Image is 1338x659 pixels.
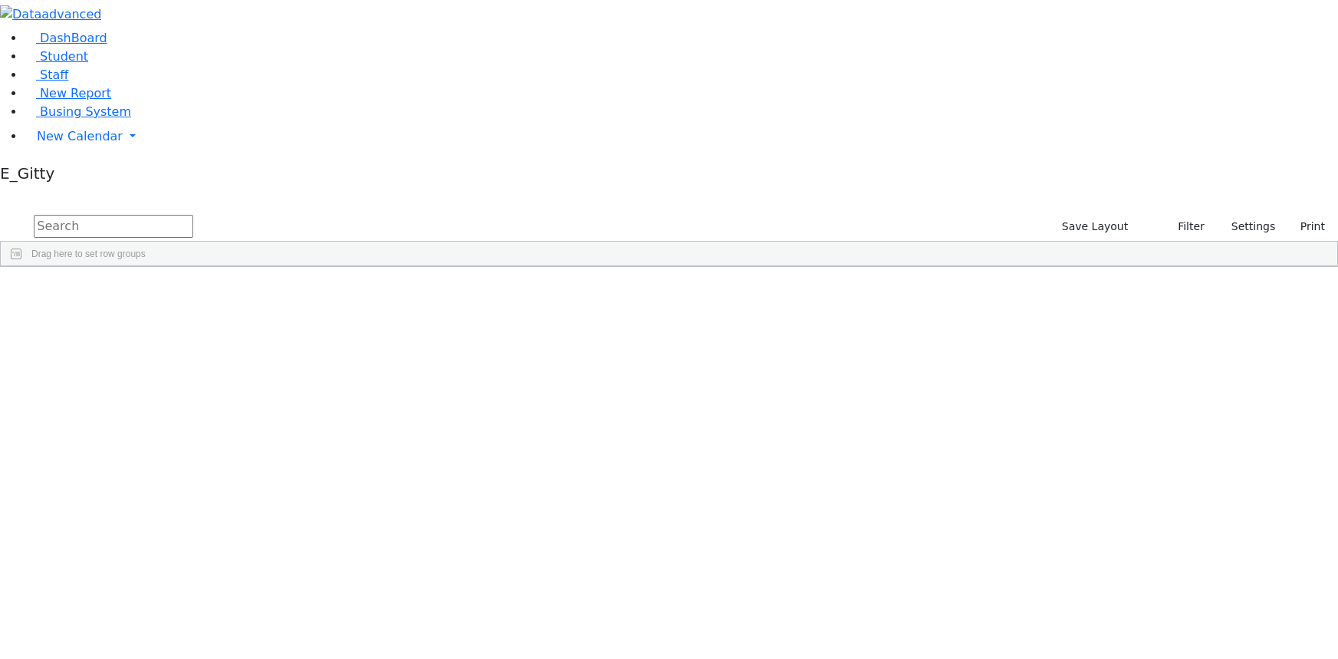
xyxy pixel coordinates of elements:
span: Student [40,49,88,64]
a: Staff [25,68,68,82]
span: New Calendar [37,129,123,143]
span: New Report [40,86,111,100]
span: DashBoard [40,31,107,45]
a: DashBoard [25,31,107,45]
button: Save Layout [1055,215,1135,239]
a: New Calendar [25,121,1338,152]
button: Print [1282,215,1332,239]
a: Busing System [25,104,131,119]
button: Filter [1158,215,1211,239]
span: Staff [40,68,68,82]
input: Search [34,215,193,238]
span: Busing System [40,104,131,119]
a: New Report [25,86,111,100]
span: Drag here to set row groups [31,249,146,259]
a: Student [25,49,88,64]
button: Settings [1211,215,1282,239]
